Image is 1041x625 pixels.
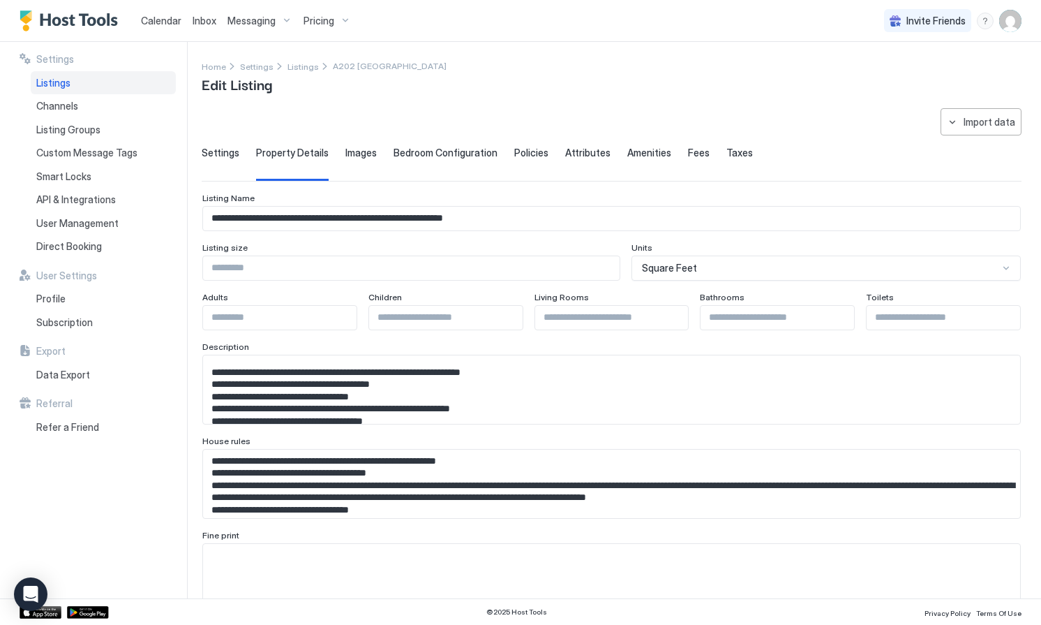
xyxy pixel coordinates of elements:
[287,61,319,72] span: Listings
[202,193,255,203] span: Listing Name
[36,421,99,434] span: Refer a Friend
[141,13,181,28] a: Calendar
[202,242,248,253] span: Listing size
[203,355,1020,424] textarea: Input Field
[193,15,216,27] span: Inbox
[369,306,523,330] input: Input Field
[36,53,74,66] span: Settings
[368,292,402,302] span: Children
[31,165,176,189] a: Smart Locks
[31,94,176,118] a: Channels
[688,147,710,159] span: Fees
[203,256,620,280] input: Input Field
[203,207,1020,230] input: Input Field
[394,147,497,159] span: Bedroom Configuration
[31,71,176,95] a: Listings
[31,235,176,258] a: Direct Booking
[31,363,176,387] a: Data Export
[202,341,249,352] span: Description
[203,544,1020,612] textarea: Input Field
[36,124,100,136] span: Listing Groups
[240,59,274,73] div: Breadcrumb
[202,530,239,541] span: Fine print
[999,10,1021,32] div: User profile
[642,262,697,274] span: Square Feet
[202,61,226,72] span: Home
[36,170,91,183] span: Smart Locks
[867,306,1020,330] input: Input Field
[333,61,447,71] span: Breadcrumb
[36,100,78,112] span: Channels
[227,15,276,27] span: Messaging
[31,287,176,311] a: Profile
[31,416,176,439] a: Refer a Friend
[866,292,894,302] span: Toilets
[36,345,66,358] span: Export
[202,436,250,446] span: House rules
[627,147,671,159] span: Amenities
[964,115,1015,129] div: Import data
[906,15,966,27] span: Invite Friends
[36,147,137,159] span: Custom Message Tags
[631,242,652,253] span: Units
[202,59,226,73] div: Breadcrumb
[36,316,93,329] span: Subscription
[535,306,689,330] input: Input Field
[202,59,226,73] a: Home
[977,13,994,29] div: menu
[36,397,73,410] span: Referral
[514,147,548,159] span: Policies
[31,141,176,165] a: Custom Message Tags
[304,15,334,27] span: Pricing
[565,147,611,159] span: Attributes
[31,212,176,235] a: User Management
[701,306,854,330] input: Input Field
[256,147,329,159] span: Property Details
[726,147,753,159] span: Taxes
[141,15,181,27] span: Calendar
[36,77,70,89] span: Listings
[203,306,357,330] input: Input Field
[202,292,228,302] span: Adults
[36,240,102,253] span: Direct Booking
[345,147,377,159] span: Images
[36,270,97,282] span: User Settings
[31,311,176,334] a: Subscription
[36,293,66,305] span: Profile
[941,108,1021,135] button: Import data
[36,193,116,206] span: API & Integrations
[534,292,589,302] span: Living Rooms
[31,188,176,212] a: API & Integrations
[287,59,319,73] a: Listings
[240,59,274,73] a: Settings
[14,578,47,611] div: Open Intercom Messenger
[20,10,124,31] a: Host Tools Logo
[31,118,176,142] a: Listing Groups
[36,369,90,381] span: Data Export
[240,61,274,72] span: Settings
[202,147,239,159] span: Settings
[287,59,319,73] div: Breadcrumb
[193,13,216,28] a: Inbox
[36,217,119,230] span: User Management
[202,73,272,94] span: Edit Listing
[203,450,1020,518] textarea: Input Field
[700,292,744,302] span: Bathrooms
